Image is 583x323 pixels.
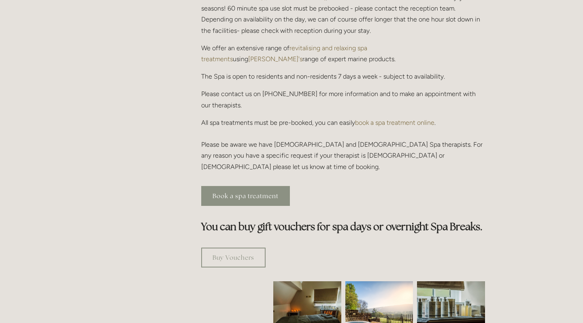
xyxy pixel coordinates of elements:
[248,55,302,63] a: [PERSON_NAME]'s
[201,248,266,267] a: Buy Vouchers
[201,43,485,64] p: We offer an extensive range of using range of expert marine products.
[201,186,290,206] a: Book a spa treatment
[201,71,485,82] p: The Spa is open to residents and non-residents 7 days a week - subject to availability.
[201,220,483,233] strong: You can buy gift vouchers for spa days or overnight Spa Breaks.
[355,119,434,126] a: book a spa treatment online
[201,117,485,172] p: All spa treatments must be pre-booked, you can easily . Please be aware we have [DEMOGRAPHIC_DATA...
[201,88,485,110] p: Please contact us on [PHONE_NUMBER] for more information and to make an appointment with our ther...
